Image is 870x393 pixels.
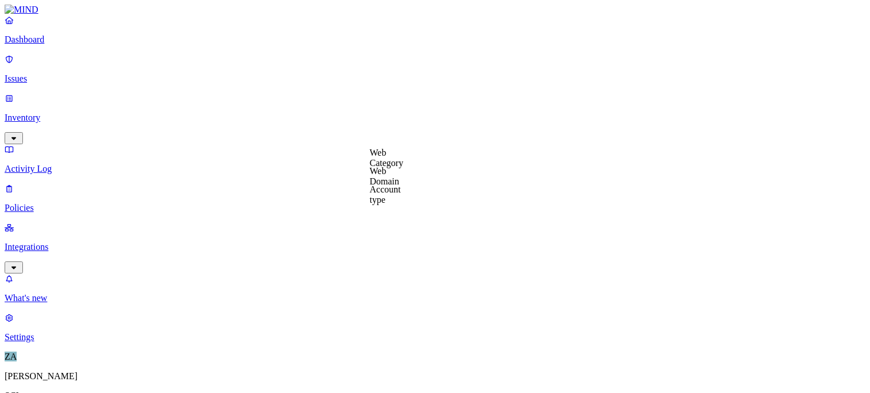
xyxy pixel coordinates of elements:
p: Settings [5,332,865,342]
a: Inventory [5,93,865,142]
p: Inventory [5,113,865,123]
img: MIND [5,5,38,15]
span: ZA [5,352,17,361]
a: What's new [5,273,865,303]
a: Settings [5,313,865,342]
label: Account type [370,184,401,205]
label: Web Category [370,148,403,168]
p: Issues [5,74,865,84]
a: Issues [5,54,865,84]
label: Web Domain [370,166,399,186]
a: MIND [5,5,865,15]
p: Integrations [5,242,865,252]
p: [PERSON_NAME] [5,371,865,382]
p: Activity Log [5,164,865,174]
a: Activity Log [5,144,865,174]
a: Policies [5,183,865,213]
p: What's new [5,293,865,303]
a: Dashboard [5,15,865,45]
p: Dashboard [5,34,865,45]
p: Policies [5,203,865,213]
a: Integrations [5,222,865,272]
